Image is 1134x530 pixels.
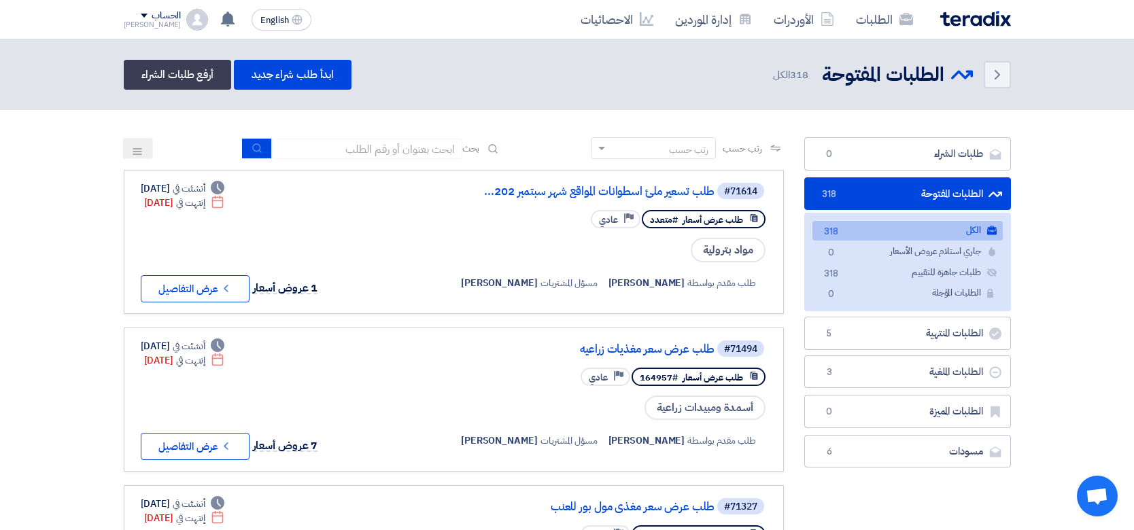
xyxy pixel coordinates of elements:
[176,511,205,525] span: إنتهت في
[683,371,743,384] span: طلب عرض أسعار
[812,263,1003,283] a: طلبات جاهزة للتقييم
[461,276,538,290] span: [PERSON_NAME]
[141,275,250,302] button: عرض التفاصيل
[823,225,840,239] span: 318
[763,3,845,35] a: الأوردرات
[723,141,761,156] span: رتب حسب
[669,143,708,157] div: رتب حسب
[812,283,1003,303] a: الطلبات المؤجلة
[461,434,538,448] span: [PERSON_NAME]
[173,339,205,353] span: أنشئت في
[462,141,480,156] span: بحث
[790,67,808,82] span: 318
[260,16,289,25] span: English
[821,445,838,459] span: 6
[124,60,231,90] a: أرفع طلبات الشراء
[144,196,225,210] div: [DATE]
[173,497,205,511] span: أنشئت في
[821,405,838,419] span: 0
[124,21,182,29] div: [PERSON_NAME]
[650,213,678,226] span: #متعدد
[823,246,840,260] span: 0
[645,395,766,420] span: أسمدة ومبيدات زراعية
[823,267,840,281] span: 318
[152,10,181,22] div: الحساب
[804,317,1011,350] a: الطلبات المنتهية5
[599,213,618,226] span: عادي
[253,438,318,454] span: 7 عروض أسعار
[683,213,743,226] span: طلب عرض أسعار
[173,181,205,196] span: أنشئت في
[640,371,678,384] span: #164957
[821,147,838,161] span: 0
[589,371,608,384] span: عادي
[443,185,715,198] a: طلب تسعير ملئ اسطوانات المواقع شهر سبتمبر 202...
[141,181,225,196] div: [DATE]
[812,221,1003,241] a: الكل
[845,3,924,35] a: الطلبات
[821,188,838,201] span: 318
[253,280,318,296] span: 1 عروض أسعار
[141,497,225,511] div: [DATE]
[144,511,225,525] div: [DATE]
[691,238,766,262] span: مواد بترولية
[821,327,838,340] span: 5
[176,353,205,368] span: إنتهت في
[570,3,664,35] a: الاحصائيات
[144,353,225,368] div: [DATE]
[1077,476,1118,516] div: Open chat
[804,435,1011,468] a: مسودات6
[687,276,756,290] span: طلب مقدم بواسطة
[724,187,757,196] div: #71614
[821,366,838,379] span: 3
[176,196,205,210] span: إنتهت في
[141,339,225,353] div: [DATE]
[823,287,840,302] span: 0
[608,434,685,448] span: [PERSON_NAME]
[822,62,944,88] h2: الطلبات المفتوحة
[252,9,311,31] button: English
[272,139,462,159] input: ابحث بعنوان أو رقم الطلب
[687,434,756,448] span: طلب مقدم بواسطة
[812,242,1003,262] a: جاري استلام عروض الأسعار
[141,433,250,460] button: عرض التفاصيل
[540,434,598,448] span: مسؤل المشتريات
[804,177,1011,211] a: الطلبات المفتوحة318
[724,344,757,354] div: #71494
[664,3,763,35] a: إدارة الموردين
[186,9,208,31] img: profile_test.png
[443,343,715,355] a: طلب عرض سعر مغذيات زراعيه
[804,395,1011,428] a: الطلبات المميزة0
[540,276,598,290] span: مسؤل المشتريات
[940,11,1011,26] img: Teradix logo
[804,355,1011,389] a: الطلبات الملغية3
[443,501,715,513] a: طلب عرض سعر مغذى مول بور للعنب
[804,137,1011,171] a: طلبات الشراء0
[724,502,757,512] div: #71327
[608,276,685,290] span: [PERSON_NAME]
[234,60,351,90] a: ابدأ طلب شراء جديد
[773,67,810,83] span: الكل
